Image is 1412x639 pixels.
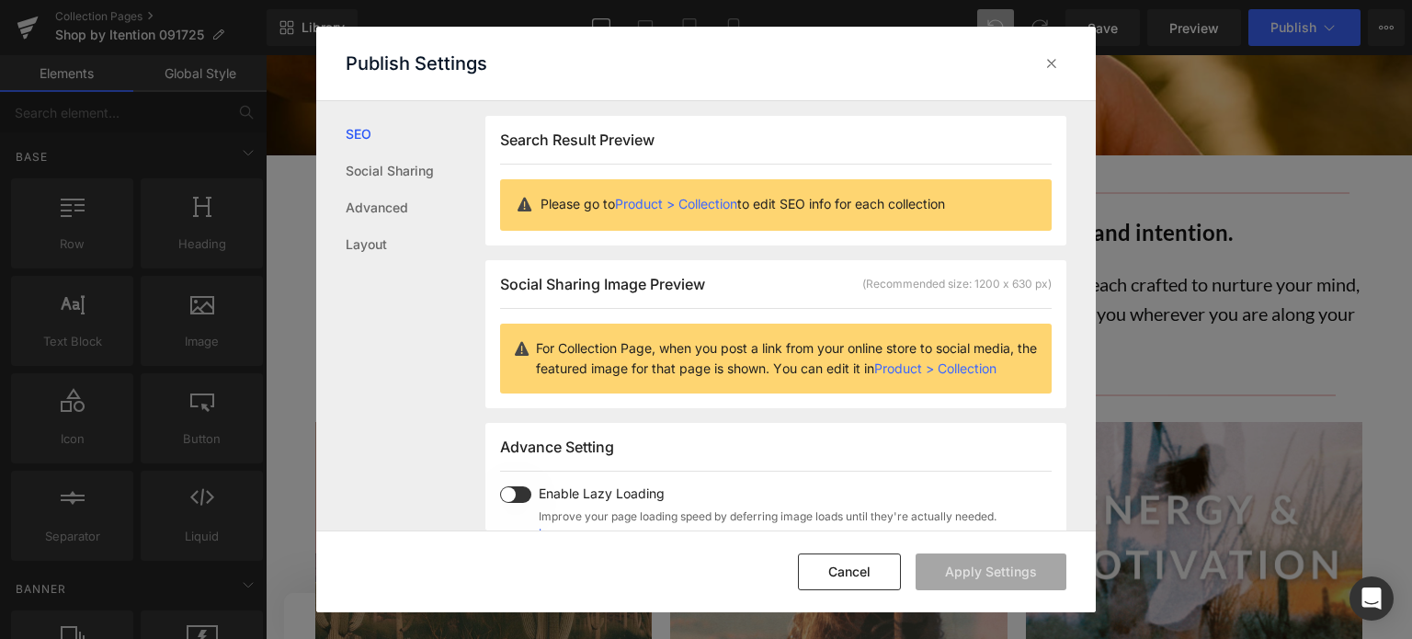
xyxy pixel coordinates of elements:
[346,153,485,189] a: Social Sharing
[85,218,229,240] strong: Shop by Intention
[539,486,996,501] span: Enable Lazy Loading
[862,276,1052,292] div: (Recommended size: 1200 x 630 px)
[346,116,485,153] a: SEO
[874,360,996,376] a: Product > Collection
[500,438,614,456] span: Advance Setting
[500,131,655,149] span: Search Result Preview
[1349,576,1394,621] div: Open Intercom Messenger
[615,196,737,211] a: Product > Collection
[541,194,1037,214] p: Please go to to edit SEO info for each collection
[346,189,485,226] a: Advanced
[536,338,1037,379] p: For Collection Page, when you post a link from your online store to social media, the featured im...
[346,52,487,74] p: Publish Settings
[500,275,705,293] span: Social Sharing Image Preview
[539,508,996,525] span: Improve your page loading speed by deferring image loads until they're actually needed.
[180,164,967,190] strong: Elevate your daily rituals with the transformative power of scent and intention.
[346,226,485,263] a: Layout
[36,214,1111,302] p: Our gathers the [PERSON_NAME]’s Magik collection into six soulful pathways—each crafted to nurtur...
[539,525,599,542] a: Learn more
[916,553,1066,590] button: Apply Settings
[798,553,901,590] button: Cancel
